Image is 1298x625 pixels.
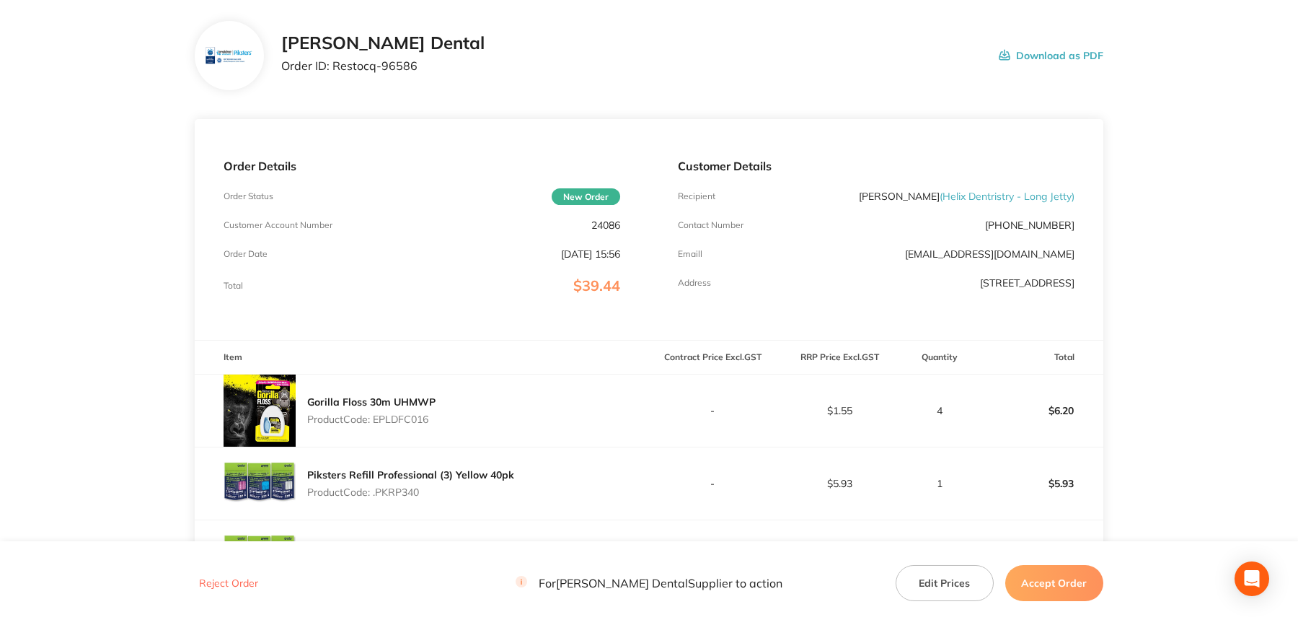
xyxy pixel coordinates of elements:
[1005,565,1103,601] button: Accept Order
[678,159,1074,172] p: Customer Details
[561,248,620,260] p: [DATE] 15:56
[224,159,620,172] p: Order Details
[573,276,620,294] span: $39.44
[678,191,715,201] p: Recipient
[224,281,243,291] p: Total
[1235,561,1269,596] div: Open Intercom Messenger
[678,220,743,230] p: Contact Number
[206,32,252,79] img: bnV5aml6aA
[904,405,976,416] p: 4
[904,341,976,375] th: Quantity
[678,249,702,259] p: Emaill
[650,405,775,416] p: -
[224,249,268,259] p: Order Date
[307,414,436,425] p: Product Code: EPLDFC016
[985,219,1074,231] p: [PHONE_NUMBER]
[980,277,1074,289] p: [STREET_ADDRESS]
[777,478,902,489] p: $5.93
[281,33,485,53] h2: [PERSON_NAME] Dental
[940,190,1074,203] span: ( Helix Dentristry - Long Jetty )
[977,393,1103,428] p: $6.20
[224,447,296,520] img: YnJiNXdidw
[999,33,1103,78] button: Download as PDF
[896,565,994,601] button: Edit Prices
[195,577,262,590] button: Reject Order
[195,341,649,375] th: Item
[649,341,776,375] th: Contract Price Excl. GST
[977,539,1103,574] p: $5.93
[904,478,976,489] p: 1
[224,375,296,447] img: cTNvOHE2dw
[976,341,1103,375] th: Total
[977,466,1103,501] p: $5.93
[224,191,273,201] p: Order Status
[591,219,620,231] p: 24086
[905,248,1074,261] a: [EMAIL_ADDRESS][DOMAIN_NAME]
[650,478,775,489] p: -
[859,191,1074,202] p: [PERSON_NAME]
[776,341,903,375] th: RRP Price Excl. GST
[678,278,711,288] p: Address
[307,486,514,498] p: Product Code: .PKRP340
[224,220,332,230] p: Customer Account Number
[307,395,436,408] a: Gorilla Floss 30m UHMWP
[777,405,902,416] p: $1.55
[307,468,514,481] a: Piksters Refill Professional (3) Yellow 40pk
[224,520,296,593] img: YW0yYTJmZQ
[552,188,620,205] span: New Order
[516,577,782,590] p: For [PERSON_NAME] Dental Supplier to action
[281,59,485,72] p: Order ID: Restocq- 96586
